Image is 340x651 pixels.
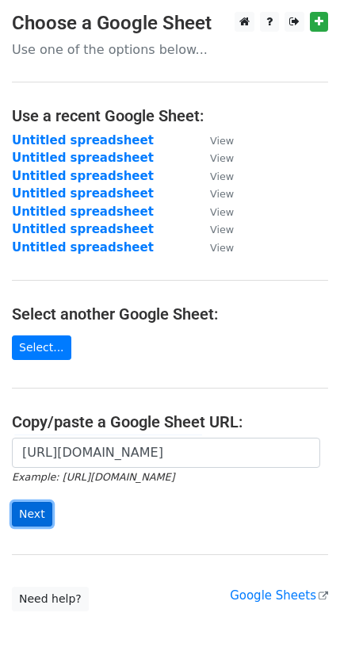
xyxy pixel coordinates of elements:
[230,588,328,603] a: Google Sheets
[12,222,154,236] a: Untitled spreadsheet
[12,106,328,125] h4: Use a recent Google Sheet:
[12,186,154,201] a: Untitled spreadsheet
[194,240,234,255] a: View
[210,170,234,182] small: View
[210,188,234,200] small: View
[12,335,71,360] a: Select...
[12,304,328,324] h4: Select another Google Sheet:
[261,575,340,651] iframe: Chat Widget
[12,41,328,58] p: Use one of the options below...
[12,587,89,611] a: Need help?
[12,412,328,431] h4: Copy/paste a Google Sheet URL:
[194,186,234,201] a: View
[194,222,234,236] a: View
[210,224,234,236] small: View
[12,240,154,255] a: Untitled spreadsheet
[12,12,328,35] h3: Choose a Google Sheet
[210,152,234,164] small: View
[12,502,52,527] input: Next
[12,151,154,165] a: Untitled spreadsheet
[12,471,174,483] small: Example: [URL][DOMAIN_NAME]
[12,169,154,183] a: Untitled spreadsheet
[194,151,234,165] a: View
[12,205,154,219] a: Untitled spreadsheet
[194,133,234,147] a: View
[210,242,234,254] small: View
[210,206,234,218] small: View
[12,133,154,147] a: Untitled spreadsheet
[194,169,234,183] a: View
[210,135,234,147] small: View
[12,438,320,468] input: Paste your Google Sheet URL here
[194,205,234,219] a: View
